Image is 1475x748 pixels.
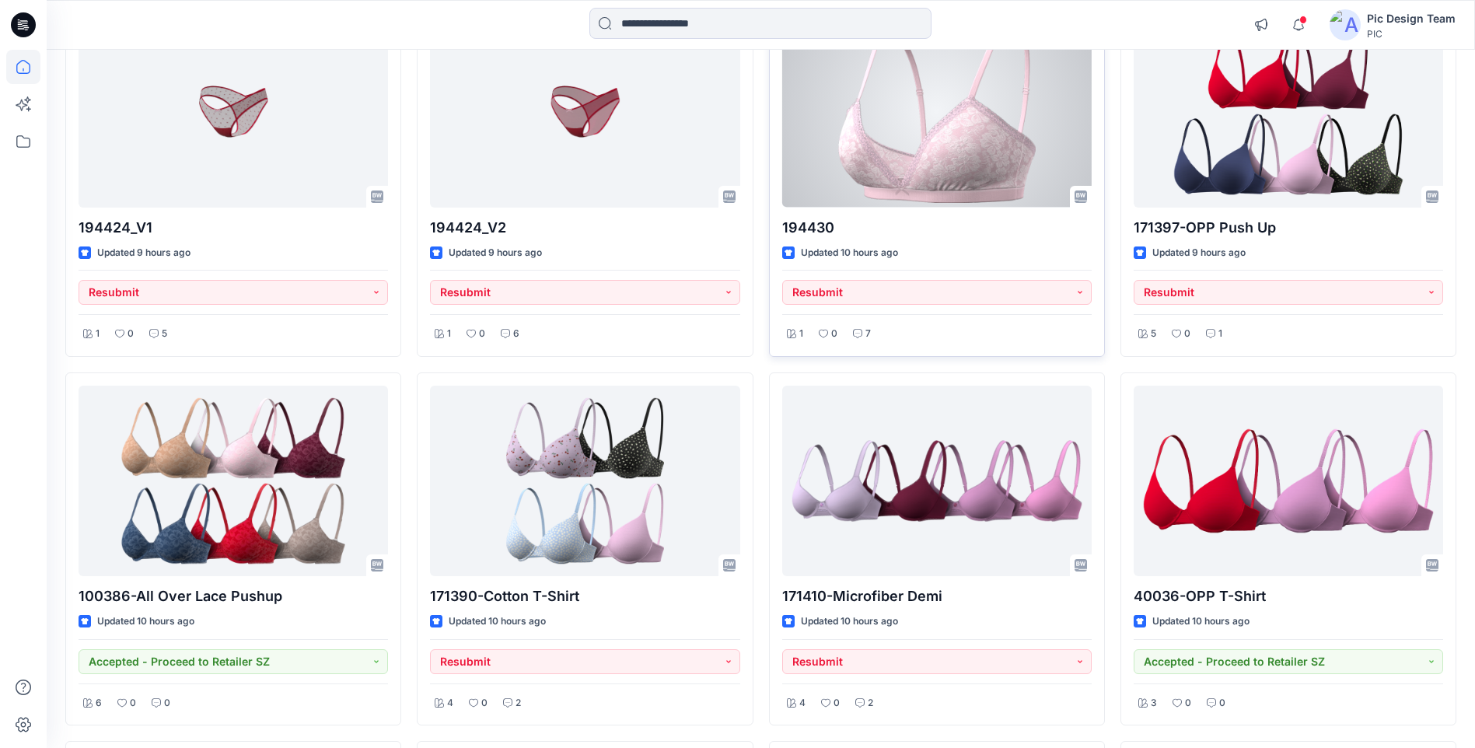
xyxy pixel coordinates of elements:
p: 5 [1151,326,1156,342]
p: 0 [164,695,170,711]
p: 7 [865,326,871,342]
p: Updated 10 hours ago [801,613,898,630]
p: 1 [799,326,803,342]
a: 100386-All Over Lace Pushup [79,386,388,576]
p: 0 [130,695,136,711]
p: 1 [447,326,451,342]
a: 194424_V1 [79,16,388,207]
p: 5 [162,326,167,342]
p: 194424_V1 [79,217,388,239]
div: PIC [1367,28,1456,40]
a: 171390-Cotton T-Shirt [430,386,739,576]
p: 0 [128,326,134,342]
a: 194430 [782,16,1092,207]
a: 171410-Microfiber Demi [782,386,1092,576]
img: avatar [1330,9,1361,40]
a: 40036-OPP T-Shirt [1134,386,1443,576]
p: 0 [834,695,840,711]
p: Updated 10 hours ago [97,613,194,630]
p: Updated 9 hours ago [97,245,190,261]
p: Updated 10 hours ago [801,245,898,261]
a: 194424_V2 [430,16,739,207]
p: 0 [1185,695,1191,711]
p: 0 [1184,326,1190,342]
a: 171397-OPP Push Up [1134,16,1443,207]
p: 194430 [782,217,1092,239]
div: Pic Design Team [1367,9,1456,28]
p: 0 [1219,695,1225,711]
p: 1 [1218,326,1222,342]
p: 171410-Microfiber Demi [782,585,1092,607]
p: 6 [96,695,102,711]
p: Updated 10 hours ago [449,613,546,630]
p: Updated 10 hours ago [1152,613,1250,630]
p: 171397-OPP Push Up [1134,217,1443,239]
p: Updated 9 hours ago [1152,245,1246,261]
p: 2 [516,695,521,711]
p: 1 [96,326,100,342]
p: 171390-Cotton T-Shirt [430,585,739,607]
p: 6 [513,326,519,342]
p: 0 [481,695,488,711]
p: 100386-All Over Lace Pushup [79,585,388,607]
p: 40036-OPP T-Shirt [1134,585,1443,607]
p: 2 [868,695,873,711]
p: 3 [1151,695,1157,711]
p: 4 [447,695,453,711]
p: 0 [479,326,485,342]
p: Updated 9 hours ago [449,245,542,261]
p: 0 [831,326,837,342]
p: 194424_V2 [430,217,739,239]
p: 4 [799,695,806,711]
